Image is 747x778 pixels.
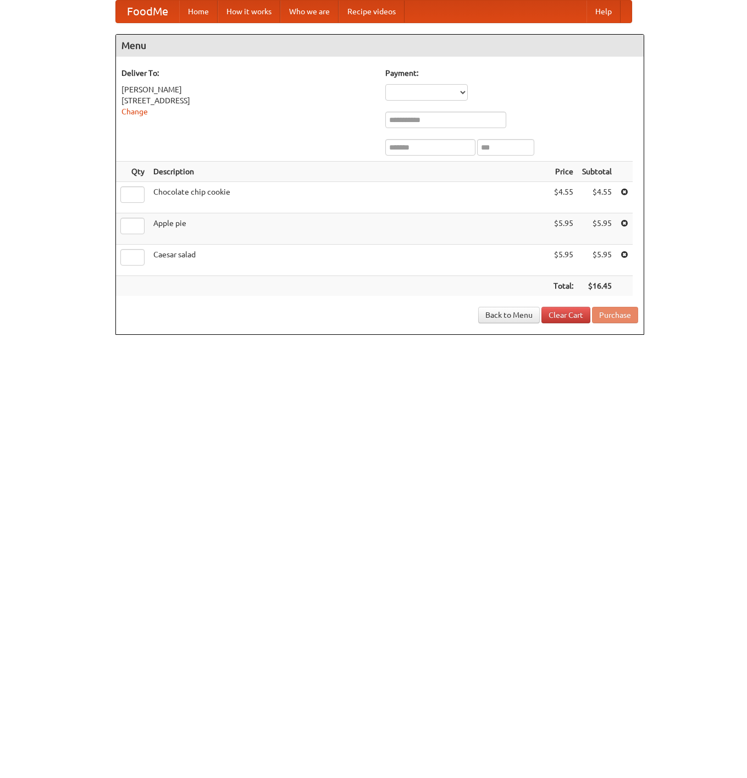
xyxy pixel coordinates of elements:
[549,162,578,182] th: Price
[549,245,578,276] td: $5.95
[121,68,374,79] h5: Deliver To:
[578,213,616,245] td: $5.95
[549,276,578,296] th: Total:
[149,213,549,245] td: Apple pie
[478,307,540,323] a: Back to Menu
[116,35,644,57] h4: Menu
[541,307,590,323] a: Clear Cart
[280,1,339,23] a: Who we are
[149,182,549,213] td: Chocolate chip cookie
[121,84,374,95] div: [PERSON_NAME]
[578,245,616,276] td: $5.95
[586,1,621,23] a: Help
[218,1,280,23] a: How it works
[549,182,578,213] td: $4.55
[549,213,578,245] td: $5.95
[339,1,405,23] a: Recipe videos
[116,1,179,23] a: FoodMe
[116,162,149,182] th: Qty
[578,276,616,296] th: $16.45
[179,1,218,23] a: Home
[578,162,616,182] th: Subtotal
[121,107,148,116] a: Change
[149,245,549,276] td: Caesar salad
[149,162,549,182] th: Description
[578,182,616,213] td: $4.55
[121,95,374,106] div: [STREET_ADDRESS]
[385,68,638,79] h5: Payment:
[592,307,638,323] button: Purchase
